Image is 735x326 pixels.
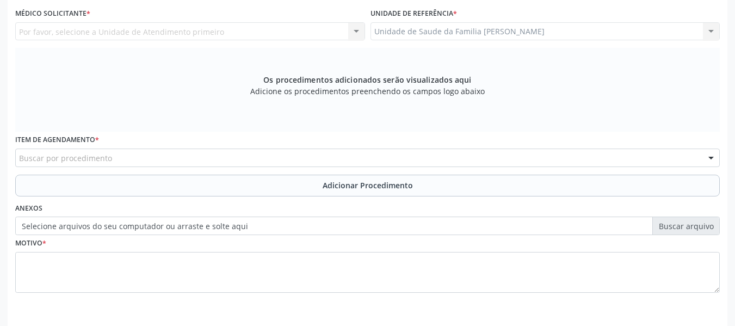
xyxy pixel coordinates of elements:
button: Adicionar Procedimento [15,175,720,196]
label: Médico Solicitante [15,5,90,22]
span: Os procedimentos adicionados serão visualizados aqui [263,74,471,85]
span: Buscar por procedimento [19,152,112,164]
label: Unidade de referência [370,5,457,22]
span: Adicione os procedimentos preenchendo os campos logo abaixo [250,85,485,97]
label: Anexos [15,200,42,217]
label: Motivo [15,235,46,252]
label: Item de agendamento [15,132,99,149]
span: Adicionar Procedimento [323,180,413,191]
